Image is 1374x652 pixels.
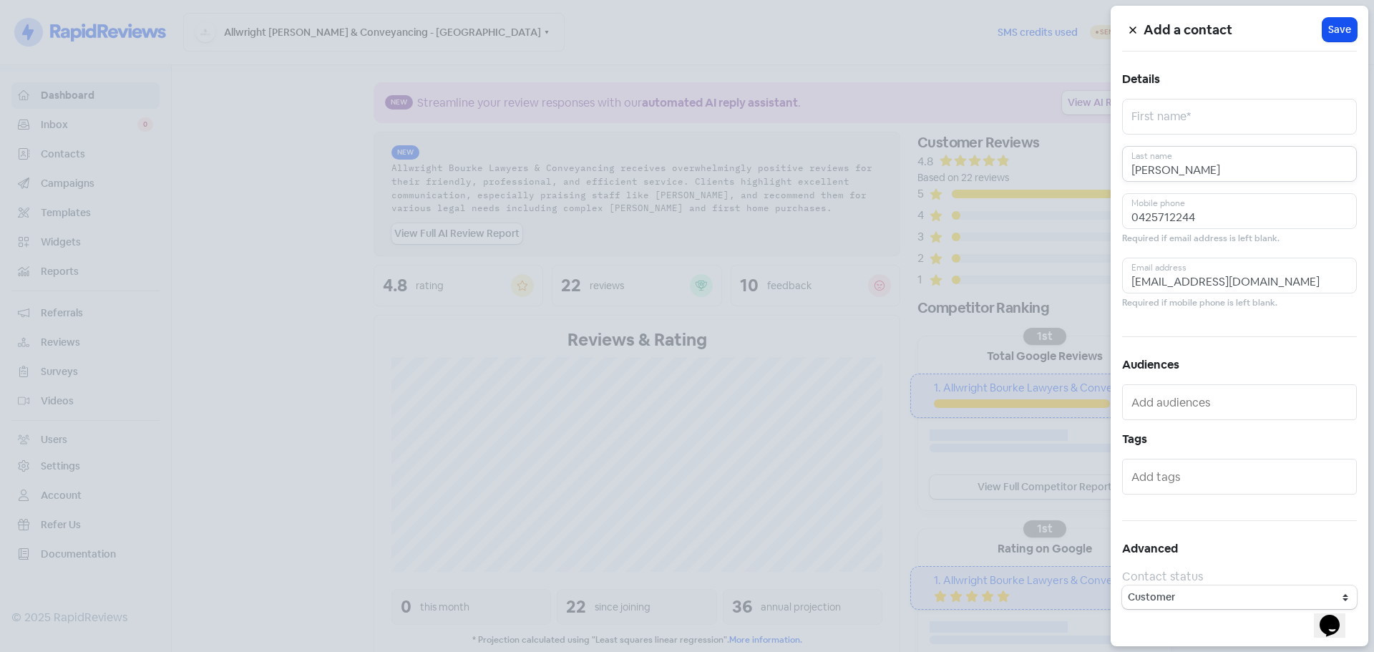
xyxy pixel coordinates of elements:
h5: Tags [1122,429,1357,450]
h5: Add a contact [1144,19,1322,41]
input: Last name [1122,146,1357,182]
iframe: chat widget [1314,595,1360,638]
span: Save [1328,22,1351,37]
small: Required if email address is left blank. [1122,232,1280,245]
h5: Audiences [1122,354,1357,376]
input: Add tags [1131,465,1350,488]
h5: Advanced [1122,538,1357,560]
small: Required if mobile phone is left blank. [1122,296,1277,310]
div: Contact status [1122,568,1357,585]
input: Add audiences [1131,391,1350,414]
button: Save [1322,18,1357,42]
input: Mobile phone [1122,193,1357,229]
input: First name [1122,99,1357,135]
h5: Details [1122,69,1357,90]
input: Email address [1122,258,1357,293]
